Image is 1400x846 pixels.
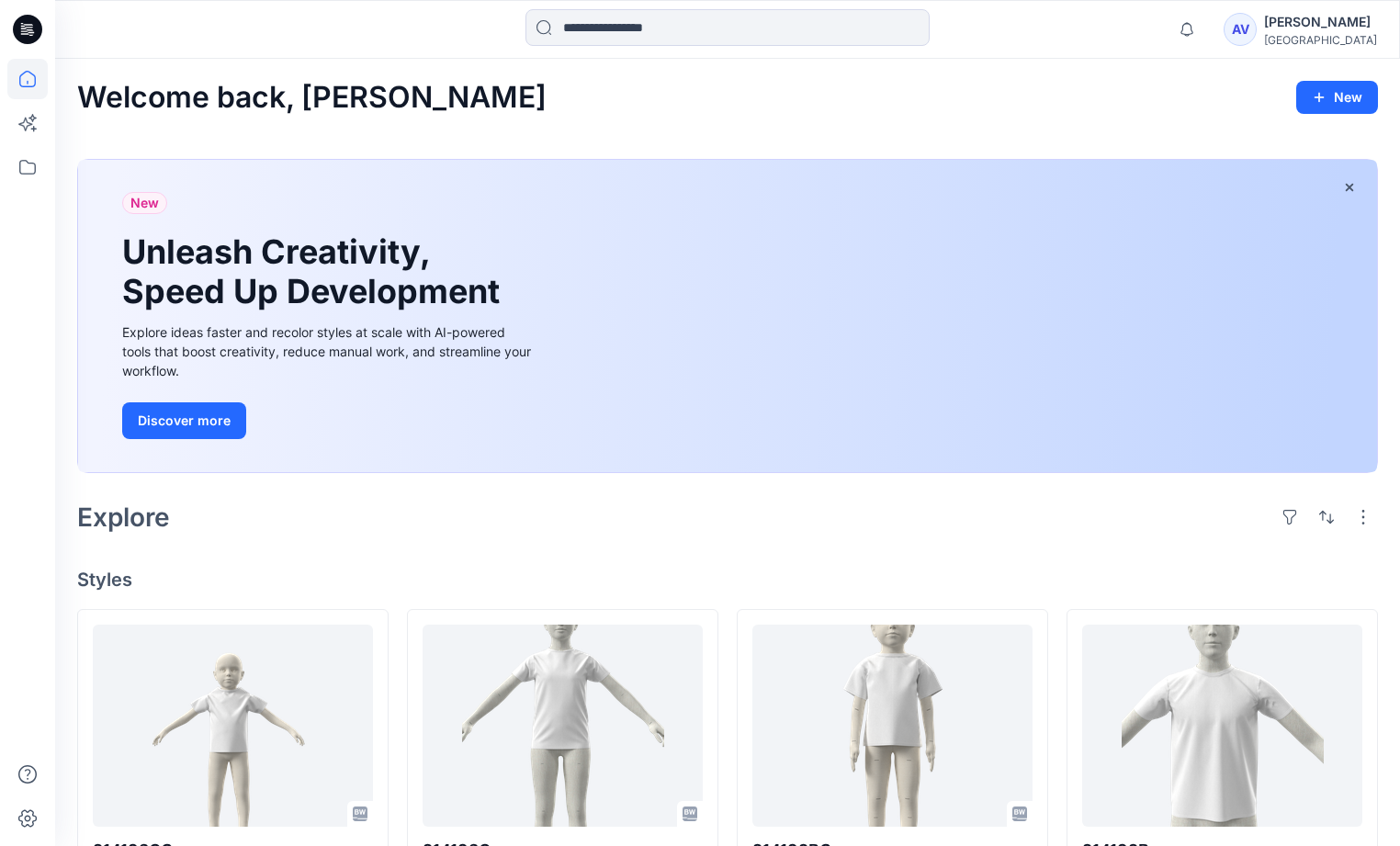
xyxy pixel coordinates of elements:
[1296,81,1378,114] button: New
[1224,13,1257,46] div: AV
[77,569,1378,591] h4: Styles
[122,232,508,311] h1: Unleash Creativity, Speed Up Development
[122,402,246,439] button: Discover more
[1264,11,1377,33] div: [PERSON_NAME]
[752,625,1033,827] a: 214192BC
[77,81,547,115] h2: Welcome back, [PERSON_NAME]
[93,625,373,827] a: 214193GC
[130,192,159,214] span: New
[423,625,703,827] a: 214193G
[122,402,536,439] a: Discover more
[122,322,536,380] div: Explore ideas faster and recolor styles at scale with AI-powered tools that boost creativity, red...
[1082,625,1362,827] a: 214192B
[77,502,170,532] h2: Explore
[1264,33,1377,47] div: [GEOGRAPHIC_DATA]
